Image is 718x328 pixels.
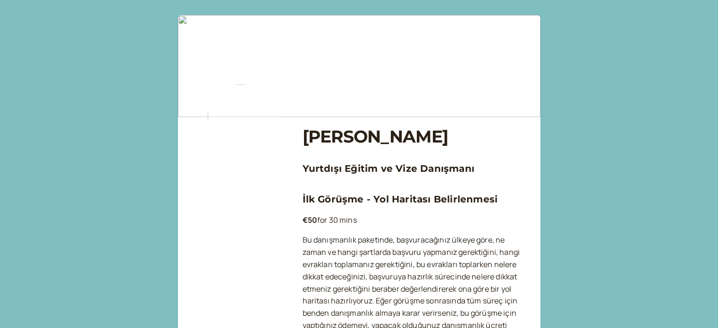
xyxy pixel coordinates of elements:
[303,214,525,227] p: for 30 mins
[303,215,317,225] b: €50
[303,126,525,147] h1: [PERSON_NAME]
[303,193,498,205] a: İlk Görüşme - Yol Haritası Belirlenmesi
[303,161,525,176] h3: Yurtdışı Eğitim ve Vize Danışmanı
